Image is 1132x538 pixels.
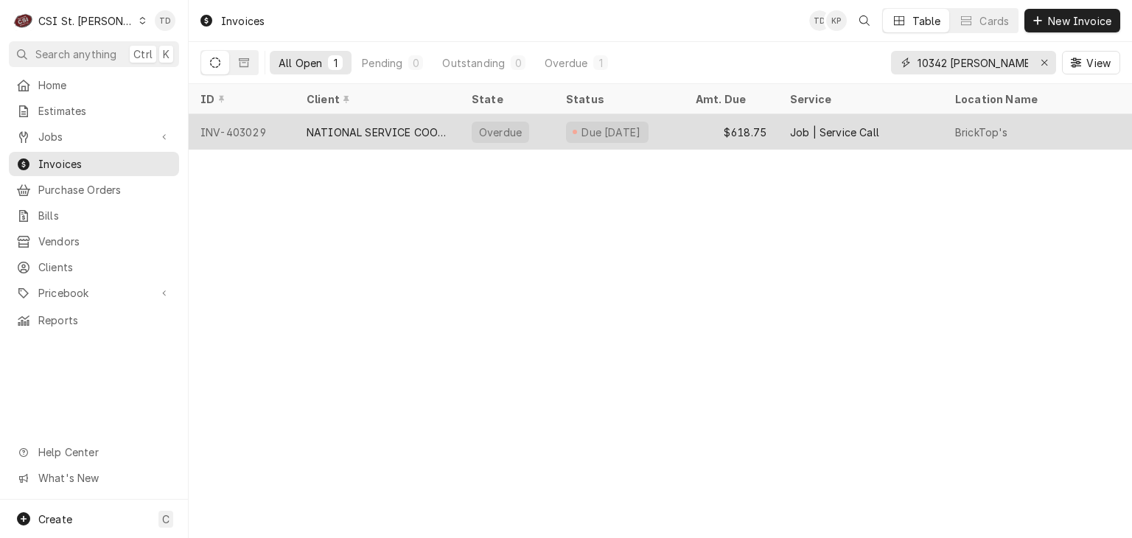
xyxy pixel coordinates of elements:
[279,55,322,71] div: All Open
[307,91,445,107] div: Client
[307,125,448,140] div: NATIONAL SERVICE COOPERATIVE
[133,46,153,62] span: Ctrl
[362,55,402,71] div: Pending
[38,129,150,144] span: Jobs
[38,234,172,249] span: Vendors
[9,152,179,176] a: Invoices
[472,91,542,107] div: State
[38,103,172,119] span: Estimates
[155,10,175,31] div: TD
[38,513,72,525] span: Create
[684,114,778,150] div: $618.75
[331,55,340,71] div: 1
[478,125,523,140] div: Overdue
[13,10,34,31] div: CSI St. Louis's Avatar
[411,55,420,71] div: 0
[189,114,295,150] div: INV-403029
[38,182,172,198] span: Purchase Orders
[853,9,876,32] button: Open search
[38,13,134,29] div: CSI St. [PERSON_NAME]
[918,51,1028,74] input: Keyword search
[155,10,175,31] div: Tim Devereux's Avatar
[38,444,170,460] span: Help Center
[9,255,179,279] a: Clients
[13,10,34,31] div: C
[9,125,179,149] a: Go to Jobs
[9,440,179,464] a: Go to Help Center
[596,55,605,71] div: 1
[809,10,830,31] div: TD
[1033,51,1056,74] button: Erase input
[580,125,643,140] div: Due [DATE]
[38,77,172,93] span: Home
[9,73,179,97] a: Home
[955,125,1008,140] div: BrickTop's
[38,208,172,223] span: Bills
[9,178,179,202] a: Purchase Orders
[912,13,941,29] div: Table
[826,10,847,31] div: KP
[35,46,116,62] span: Search anything
[696,91,764,107] div: Amt. Due
[163,46,170,62] span: K
[514,55,523,71] div: 0
[9,99,179,123] a: Estimates
[38,470,170,486] span: What's New
[38,259,172,275] span: Clients
[38,312,172,328] span: Reports
[1083,55,1114,71] span: View
[790,125,879,140] div: Job | Service Call
[200,91,280,107] div: ID
[162,511,170,527] span: C
[826,10,847,31] div: Kym Parson's Avatar
[9,41,179,67] button: Search anythingCtrlK
[9,308,179,332] a: Reports
[442,55,505,71] div: Outstanding
[38,285,150,301] span: Pricebook
[9,203,179,228] a: Bills
[9,466,179,490] a: Go to What's New
[809,10,830,31] div: Tim Devereux's Avatar
[1045,13,1114,29] span: New Invoice
[566,91,669,107] div: Status
[979,13,1009,29] div: Cards
[9,281,179,305] a: Go to Pricebook
[545,55,587,71] div: Overdue
[790,91,929,107] div: Service
[1062,51,1120,74] button: View
[9,229,179,254] a: Vendors
[1024,9,1120,32] button: New Invoice
[38,156,172,172] span: Invoices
